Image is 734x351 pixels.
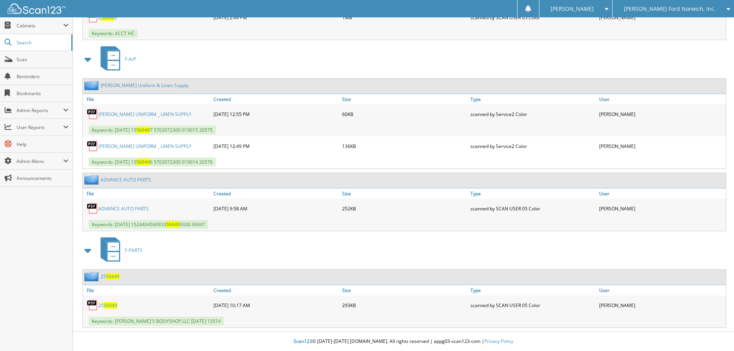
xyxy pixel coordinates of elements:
div: 1MB [340,10,469,25]
div: [PERSON_NAME] [597,106,726,122]
div: scanned by Service2 Color [469,106,597,122]
span: 56949 [166,221,180,228]
a: Created [212,285,340,296]
span: User Reports [17,124,63,131]
span: Keywords: ACCT HC [89,29,138,38]
div: [DATE] 10:17 AM [212,297,340,313]
span: Keywords: [DATE] 1524404560933 9330 36947 [89,220,208,229]
a: Privacy Policy [484,338,513,344]
a: Created [212,94,340,104]
span: Keywords: [PERSON_NAME]'S BODYSHOP LLC [DATE] 13514 [89,317,224,326]
img: PDF.png [87,108,98,120]
div: 136KB [340,138,469,154]
img: folder2.png [84,272,101,281]
img: PDF.png [87,299,98,311]
span: Keywords: [DATE] 15 6 5703072300 019014 20576 [89,158,216,166]
span: Help [17,141,69,148]
a: F-A/P [96,44,136,74]
div: scanned by SCAN USER 05 Color [469,297,597,313]
a: User [597,94,726,104]
div: [PERSON_NAME] [597,138,726,154]
a: 2556949 [98,302,117,309]
span: Scan123 [294,338,312,344]
span: 56949 [101,14,114,21]
div: scanned by SCAN USER 05 Color [469,10,597,25]
img: folder2.png [84,175,101,185]
a: Size [340,188,469,199]
a: Size [340,94,469,104]
a: 2569493 [98,14,117,21]
img: PDF.png [87,12,98,23]
a: Type [469,188,597,199]
img: folder2.png [84,81,101,90]
a: [PERSON_NAME] UNIFORM _ LINEN SUPPLY [98,143,191,149]
span: 56949 [104,302,117,309]
div: [DATE] 2:49 PM [212,10,340,25]
div: [PERSON_NAME] [597,297,726,313]
a: ADVANCE AUTO PARTS [101,176,151,183]
div: [PERSON_NAME] [597,201,726,216]
a: User [597,285,726,296]
img: scan123-logo-white.svg [8,3,66,14]
span: 56949 [136,127,150,133]
span: Announcements [17,175,69,181]
span: [PERSON_NAME] Ford Norwich, Inc. [624,7,716,11]
span: Admin Menu [17,158,63,165]
span: Reminders [17,73,69,80]
a: F-PARTS [96,235,143,265]
a: File [83,285,212,296]
div: scanned by Service2 Color [469,138,597,154]
span: 56949 [136,159,150,165]
div: [DATE] 9:58 AM [212,201,340,216]
span: Bookmarks [17,90,69,97]
iframe: Chat Widget [695,314,734,351]
img: PDF.png [87,140,98,152]
a: Type [469,94,597,104]
span: F-PARTS [125,247,143,254]
div: [DATE] 12:49 PM [212,138,340,154]
span: 56949 [106,273,119,280]
a: Type [469,285,597,296]
span: [PERSON_NAME] [551,7,594,11]
a: File [83,94,212,104]
span: Cabinets [17,22,63,29]
a: Created [212,188,340,199]
div: 252KB [340,201,469,216]
a: 2556949 [101,273,119,280]
div: 60KB [340,106,469,122]
a: [PERSON_NAME] Uniform & Linen Supply [101,82,188,89]
div: [PERSON_NAME] [597,10,726,25]
span: Keywords: [DATE] 15 7 5703072300 019015 20575 [89,126,216,134]
span: Search [17,39,67,46]
span: Scan [17,56,69,63]
div: © [DATE]-[DATE] [DOMAIN_NAME]. All rights reserved | appg03-scan123-com | [73,332,734,351]
a: User [597,188,726,199]
a: [PERSON_NAME] UNIFORM _ LINEN SUPPLY [98,111,191,118]
div: [DATE] 12:55 PM [212,106,340,122]
a: File [83,188,212,199]
img: PDF.png [87,203,98,214]
span: F-A/P [125,56,136,62]
div: scanned by SCAN USER 05 Color [469,201,597,216]
a: ADVANCE AUTO PARTS [98,205,149,212]
div: 293KB [340,297,469,313]
span: Admin Reports [17,107,63,114]
a: Size [340,285,469,296]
